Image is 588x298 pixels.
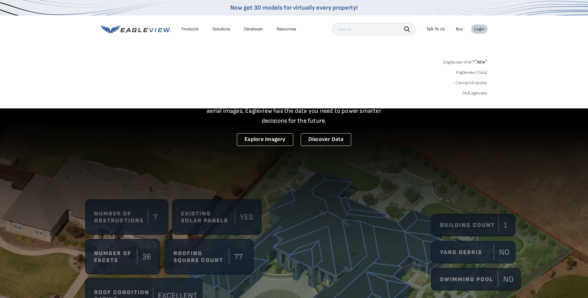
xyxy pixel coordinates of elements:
[474,26,484,32] div: Login
[455,80,488,86] a: ConnectExplorer
[301,133,351,146] a: Discover Data
[332,23,416,35] input: Search
[276,26,296,32] div: Resources
[475,59,487,65] span: NEW
[230,4,358,11] a: Now get 3D models for virtually every property!
[199,96,389,126] p: A new era starts here. Built on more than 3.5 billion high-resolution aerial images, Eagleview ha...
[212,26,230,32] div: Solutions
[456,26,463,32] a: Buy
[237,133,293,146] a: Explore Imagery
[244,26,263,32] a: Developer
[456,70,488,75] a: Eagleview Cloud
[463,90,488,96] a: MyEagleview
[181,26,199,32] div: Products
[444,58,488,65] a: Eagleview One™*NEW*
[427,26,445,32] div: Talk To Us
